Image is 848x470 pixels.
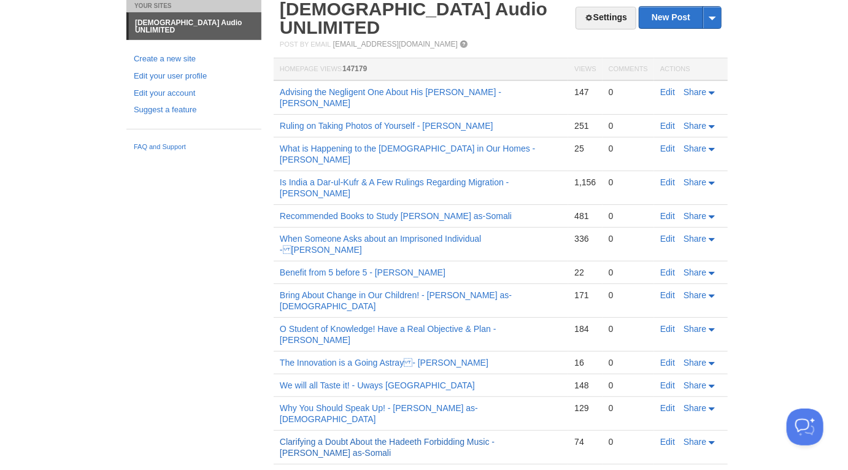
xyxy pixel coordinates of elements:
th: Homepage Views [274,58,568,81]
span: Share [684,211,706,221]
div: 147 [574,87,596,98]
span: Share [684,144,706,153]
th: Views [568,58,602,81]
a: Edit [660,144,675,153]
div: 0 [609,380,648,391]
th: Actions [654,58,728,81]
a: Edit [660,234,675,244]
div: 336 [574,233,596,244]
div: 129 [574,403,596,414]
a: Recommended Books to Study [PERSON_NAME] as-Somali [280,211,512,221]
iframe: Help Scout Beacon - Open [787,409,823,445]
a: [EMAIL_ADDRESS][DOMAIN_NAME] [333,40,458,48]
a: Create a new site [134,53,254,66]
a: Edit [660,324,675,334]
a: We will all Taste it! - Uways [GEOGRAPHIC_DATA] [280,380,475,390]
div: 74 [574,436,596,447]
span: Share [684,290,706,300]
span: Share [684,380,706,390]
a: Ruling on Taking Photos of Yourself - [PERSON_NAME] [280,121,493,131]
a: Bring About Change in Our Children! - [PERSON_NAME] as-[DEMOGRAPHIC_DATA] [280,290,512,311]
a: O Student of Knowledge! Have a Real Objective & Plan - [PERSON_NAME] [280,324,496,345]
div: 0 [609,87,648,98]
span: Share [684,121,706,131]
span: Share [684,403,706,413]
span: Share [684,268,706,277]
span: Share [684,324,706,334]
div: 0 [609,323,648,334]
a: The Innovation is a Going Astray - [PERSON_NAME] [280,358,488,368]
span: Share [684,177,706,187]
a: When Someone Asks about an Imprisoned Individual - [PERSON_NAME] [280,234,481,255]
a: Suggest a feature [134,104,254,117]
a: FAQ and Support [134,142,254,153]
a: Edit [660,358,675,368]
div: 25 [574,143,596,154]
div: 0 [609,436,648,447]
a: Edit [660,290,675,300]
div: 251 [574,120,596,131]
div: 0 [609,403,648,414]
span: 147179 [342,64,367,73]
div: 148 [574,380,596,391]
span: Post by Email [280,40,331,48]
div: 0 [609,177,648,188]
a: Advising the Negligent One About His [PERSON_NAME] - [PERSON_NAME] [280,87,501,108]
a: Edit [660,87,675,97]
span: Share [684,358,706,368]
a: New Post [639,7,721,28]
div: 0 [609,210,648,222]
th: Comments [603,58,654,81]
div: 0 [609,357,648,368]
span: Share [684,87,706,97]
a: Why You Should Speak Up! - [PERSON_NAME] as-[DEMOGRAPHIC_DATA] [280,403,478,424]
div: 184 [574,323,596,334]
div: 0 [609,120,648,131]
a: Edit your user profile [134,70,254,83]
span: Share [684,234,706,244]
div: 481 [574,210,596,222]
span: Share [684,437,706,447]
div: 0 [609,233,648,244]
a: [DEMOGRAPHIC_DATA] Audio UNLIMITED [129,13,261,40]
a: Edit [660,403,675,413]
a: Edit [660,268,675,277]
div: 22 [574,267,596,278]
a: Is India a Dar-ul-Kufr & A Few Rulings Regarding Migration - [PERSON_NAME] [280,177,509,198]
div: 0 [609,143,648,154]
a: Edit [660,177,675,187]
div: 171 [574,290,596,301]
a: Edit [660,437,675,447]
a: Benefit from 5 before 5 - [PERSON_NAME] [280,268,445,277]
a: Edit [660,211,675,221]
a: Edit [660,121,675,131]
a: Edit [660,380,675,390]
a: What is Happening to the [DEMOGRAPHIC_DATA] in Our Homes - [PERSON_NAME] [280,144,536,164]
div: 16 [574,357,596,368]
div: 0 [609,290,648,301]
div: 0 [609,267,648,278]
a: Clarifying a Doubt About the Hadeeth Forbidding Music - [PERSON_NAME] as-Somali [280,437,495,458]
a: Edit your account [134,87,254,100]
div: 1,156 [574,177,596,188]
a: Settings [576,7,636,29]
